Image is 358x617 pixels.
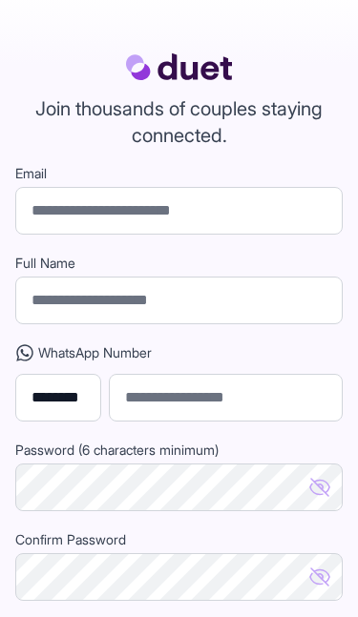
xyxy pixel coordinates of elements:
[15,254,343,273] label: Full Name
[15,95,343,149] p: Join thousands of couples staying connected.
[15,164,343,183] label: Email
[15,343,343,362] label: WhatsApp Number
[15,530,343,549] label: Confirm Password
[301,553,343,601] button: Show password
[15,441,343,460] label: Password (6 characters minimum)
[301,463,343,511] button: Show password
